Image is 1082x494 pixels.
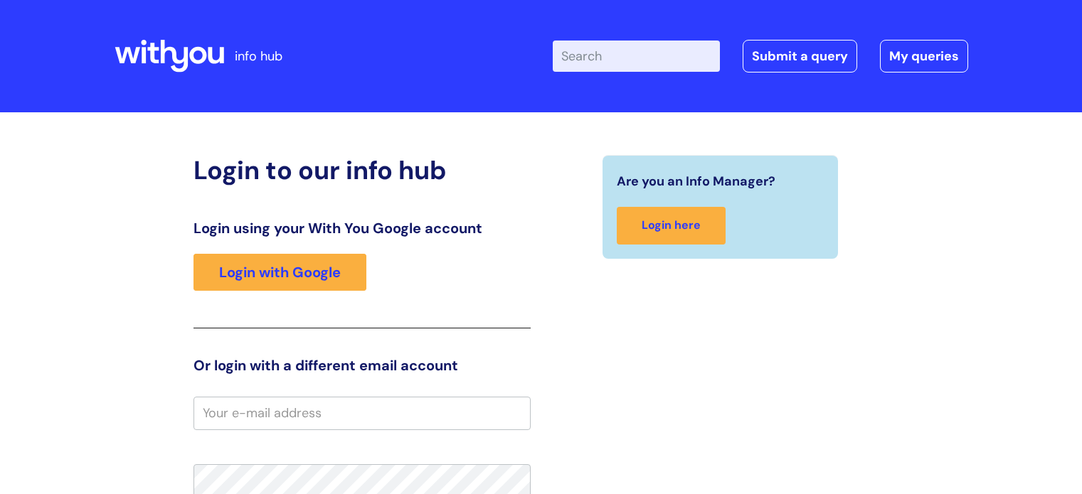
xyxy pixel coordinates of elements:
[617,207,726,245] a: Login here
[743,40,857,73] a: Submit a query
[617,170,775,193] span: Are you an Info Manager?
[193,220,531,237] h3: Login using your With You Google account
[193,155,531,186] h2: Login to our info hub
[193,397,531,429] input: Your e-mail address
[553,41,720,72] input: Search
[193,254,366,291] a: Login with Google
[880,40,968,73] a: My queries
[193,357,531,374] h3: Or login with a different email account
[235,45,282,68] p: info hub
